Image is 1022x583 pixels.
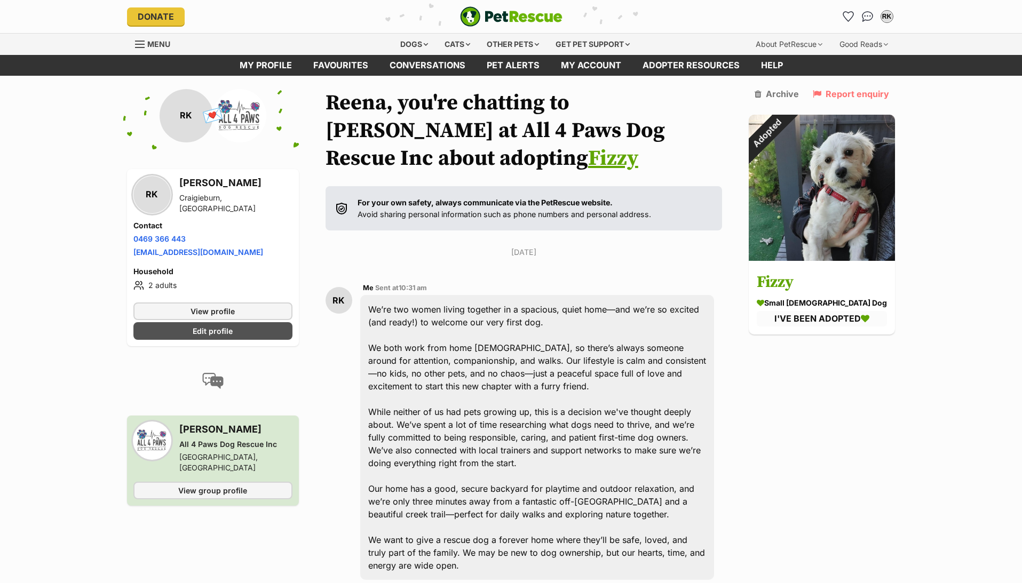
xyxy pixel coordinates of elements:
a: My account [550,55,632,76]
img: All 4 Paws Dog Rescue Inc profile pic [213,89,266,142]
div: About PetRescue [748,34,830,55]
div: RK [160,89,213,142]
img: chat-41dd97257d64d25036548639549fe6c8038ab92f7586957e7f3b1b290dea8141.svg [862,11,873,22]
img: Fizzy [749,115,895,261]
div: Good Reads [832,34,896,55]
p: [DATE] [326,246,723,258]
div: Get pet support [548,34,637,55]
span: Edit profile [193,325,233,337]
a: Menu [135,34,178,53]
li: 2 adults [133,279,292,292]
a: conversations [379,55,476,76]
div: Dogs [393,34,435,55]
a: View profile [133,302,292,320]
div: We’re two women living together in a spacious, quiet home—and we’re so excited (and ready!) to we... [360,295,715,580]
a: Report enquiry [813,89,889,99]
span: Menu [147,39,170,49]
span: View profile [191,306,235,317]
a: My profile [229,55,303,76]
a: PetRescue [460,6,563,27]
a: Edit profile [133,322,292,340]
span: Me [363,284,374,292]
ul: Account quick links [840,8,896,25]
div: Cats [437,34,478,55]
div: RK [882,11,892,22]
a: Favourites [303,55,379,76]
img: All 4 Paws Dog Rescue Inc profile pic [133,422,171,459]
a: Fizzy [588,145,638,172]
h4: Household [133,266,292,277]
a: Donate [127,7,185,26]
div: RK [326,287,352,314]
div: Adopted [735,101,799,165]
a: [EMAIL_ADDRESS][DOMAIN_NAME] [133,247,263,257]
span: View group profile [178,485,247,496]
span: 💌 [201,104,225,127]
img: logo-e224e6f780fb5917bec1dbf3a21bbac754714ae5b6737aabdf751b685950b380.svg [460,6,563,27]
div: RK [133,176,171,213]
h4: Contact [133,220,292,231]
p: Avoid sharing personal information such as phone numbers and personal address. [358,197,651,220]
a: Adopted [749,252,895,263]
div: small [DEMOGRAPHIC_DATA] Dog [757,297,887,308]
a: 0469 366 443 [133,234,186,243]
a: Fizzy small [DEMOGRAPHIC_DATA] Dog I'VE BEEN ADOPTED [749,262,895,334]
h3: [PERSON_NAME] [179,422,292,437]
strong: For your own safety, always communicate via the PetRescue website. [358,198,613,207]
a: View group profile [133,482,292,499]
a: Pet alerts [476,55,550,76]
a: Favourites [840,8,857,25]
img: conversation-icon-4a6f8262b818ee0b60e3300018af0b2d0b884aa5de6e9bcb8d3d4eeb1a70a7c4.svg [202,373,224,389]
a: Help [750,55,794,76]
a: Adopter resources [632,55,750,76]
a: Archive [755,89,799,99]
a: Conversations [859,8,876,25]
div: I'VE BEEN ADOPTED [757,311,887,326]
h1: Reena, you're chatting to [PERSON_NAME] at All 4 Paws Dog Rescue Inc about adopting [326,89,723,172]
h3: [PERSON_NAME] [179,175,292,190]
span: 10:31 am [399,284,427,292]
div: All 4 Paws Dog Rescue Inc [179,439,292,450]
span: Sent at [375,284,427,292]
button: My account [878,8,896,25]
h3: Fizzy [757,270,887,294]
div: Craigieburn, [GEOGRAPHIC_DATA] [179,193,292,214]
div: Other pets [479,34,546,55]
div: [GEOGRAPHIC_DATA], [GEOGRAPHIC_DATA] [179,452,292,473]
